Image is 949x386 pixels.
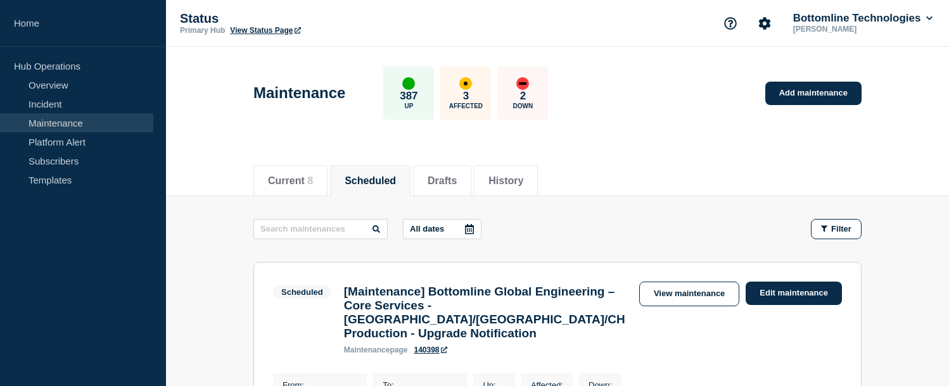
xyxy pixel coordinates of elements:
a: Add maintenance [765,82,862,105]
button: Scheduled [345,175,396,187]
button: Filter [811,219,862,239]
div: down [516,77,529,90]
p: page [344,346,408,354]
p: [PERSON_NAME] [791,25,922,34]
a: 140398 [414,346,447,354]
input: Search maintenances [253,219,388,239]
p: Affected [449,103,483,109]
a: Edit maintenance [746,282,842,305]
div: up [402,77,415,90]
h3: [Maintenance] Bottomline Global Engineering – Core Services - [GEOGRAPHIC_DATA]/[GEOGRAPHIC_DATA]... [344,285,627,340]
span: maintenance [344,346,390,354]
button: All dates [403,219,481,239]
span: 8 [307,175,313,186]
button: Drafts [428,175,457,187]
button: History [488,175,523,187]
div: Scheduled [281,287,323,297]
p: Down [513,103,533,109]
p: All dates [410,224,444,233]
p: Status [180,11,433,26]
p: Primary Hub [180,26,225,35]
a: View Status Page [230,26,300,35]
p: 387 [400,90,417,103]
button: Account settings [751,10,778,37]
p: 2 [520,90,526,103]
div: affected [459,77,472,90]
h1: Maintenance [253,84,345,102]
button: Bottomline Technologies [791,12,935,25]
button: Current 8 [268,175,313,187]
p: Up [404,103,413,109]
span: Filter [831,224,851,233]
p: 3 [463,90,469,103]
button: Support [717,10,744,37]
a: View maintenance [639,282,739,306]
